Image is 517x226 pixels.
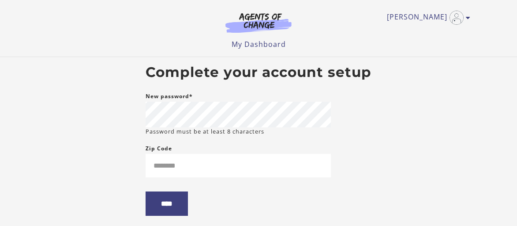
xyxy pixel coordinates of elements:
[146,143,172,154] label: Zip Code
[232,39,286,49] a: My Dashboard
[146,127,264,136] small: Password must be at least 8 characters
[146,64,371,81] h2: Complete your account setup
[216,12,301,33] img: Agents of Change Logo
[146,91,193,102] label: New password*
[387,11,466,25] a: Toggle menu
